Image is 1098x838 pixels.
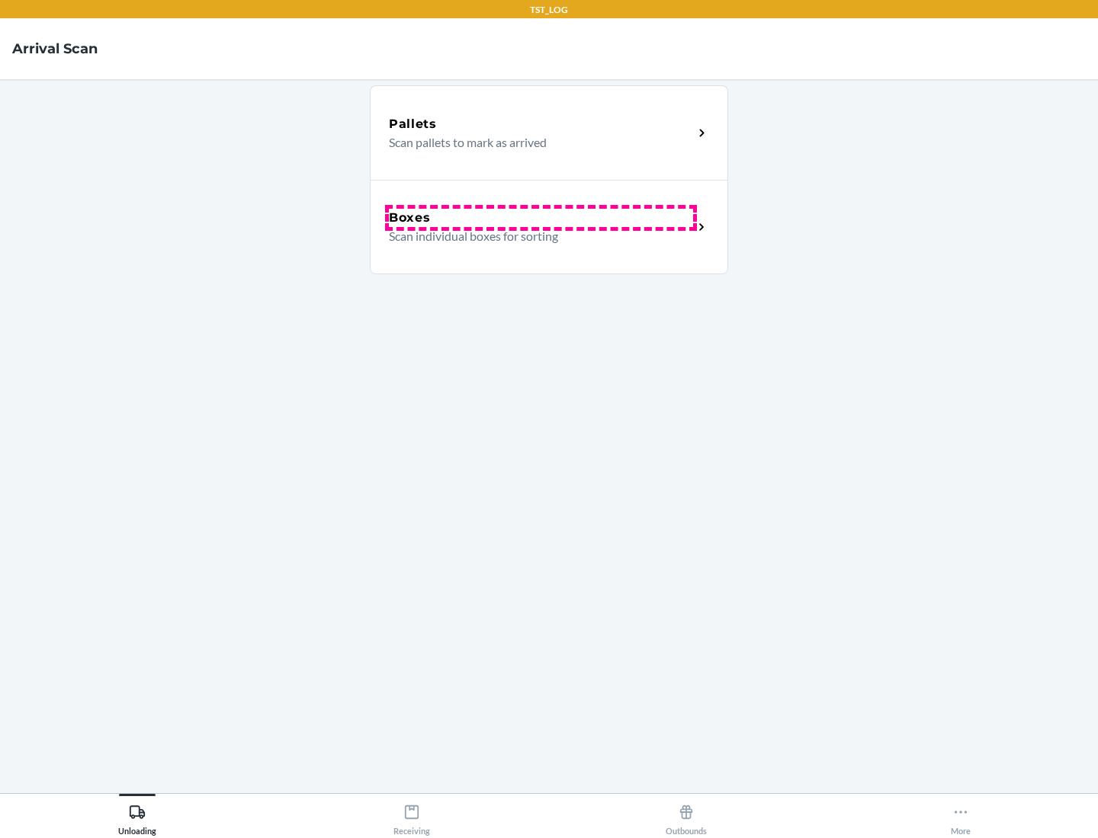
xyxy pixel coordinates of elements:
[370,180,728,274] a: BoxesScan individual boxes for sorting
[370,85,728,180] a: PalletsScan pallets to mark as arrived
[666,798,707,836] div: Outbounds
[12,39,98,59] h4: Arrival Scan
[389,227,681,245] p: Scan individual boxes for sorting
[393,798,430,836] div: Receiving
[274,794,549,836] button: Receiving
[549,794,823,836] button: Outbounds
[389,115,437,133] h5: Pallets
[389,133,681,152] p: Scan pallets to mark as arrived
[530,3,568,17] p: TST_LOG
[823,794,1098,836] button: More
[389,209,431,227] h5: Boxes
[951,798,971,836] div: More
[118,798,156,836] div: Unloading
